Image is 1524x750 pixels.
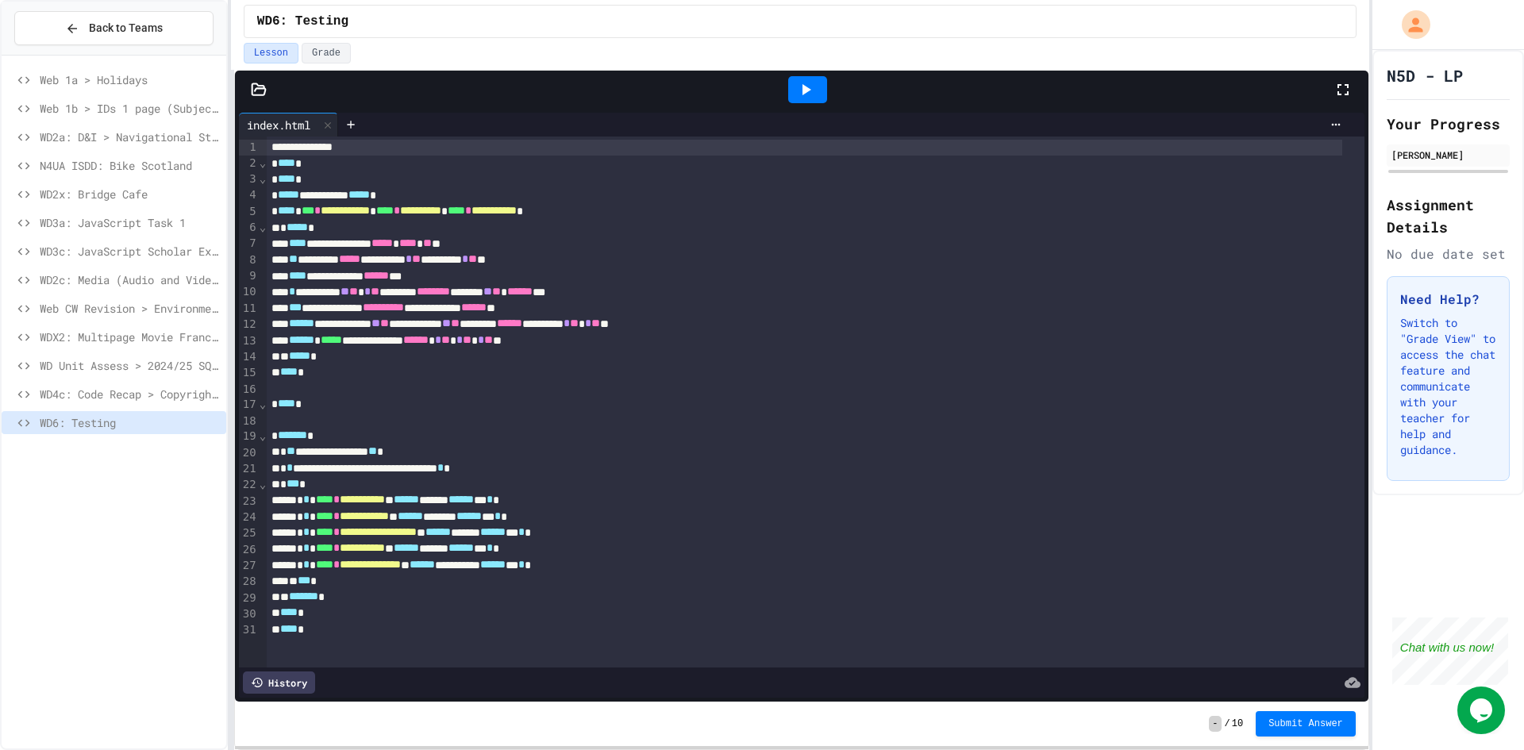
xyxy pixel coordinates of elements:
[1457,687,1508,734] iframe: chat widget
[259,398,267,410] span: Fold line
[40,329,220,345] span: WDX2: Multipage Movie Franchise
[239,397,259,413] div: 17
[239,252,259,268] div: 8
[259,221,267,233] span: Fold line
[239,333,259,349] div: 13
[1392,617,1508,685] iframe: chat widget
[239,477,259,493] div: 22
[239,542,259,558] div: 26
[239,413,259,429] div: 18
[239,510,259,525] div: 24
[259,429,267,442] span: Fold line
[239,461,259,477] div: 21
[239,317,259,333] div: 12
[1209,716,1221,732] span: -
[40,243,220,260] span: WD3c: JavaScript Scholar Example
[239,113,338,137] div: index.html
[40,271,220,288] span: WD2c: Media (Audio and Video)
[1400,290,1496,309] h3: Need Help?
[259,478,267,490] span: Fold line
[239,117,318,133] div: index.html
[1387,194,1510,238] h2: Assignment Details
[239,429,259,444] div: 19
[239,365,259,381] div: 15
[40,186,220,202] span: WD2x: Bridge Cafe
[40,386,220,402] span: WD4c: Code Recap > Copyright Designs & Patents Act
[1387,64,1463,87] h1: N5D - LP
[89,20,163,37] span: Back to Teams
[239,445,259,461] div: 20
[1387,244,1510,263] div: No due date set
[239,268,259,284] div: 9
[244,43,298,63] button: Lesson
[1268,717,1343,730] span: Submit Answer
[239,622,259,638] div: 31
[239,301,259,317] div: 11
[239,590,259,606] div: 29
[239,558,259,574] div: 27
[1256,711,1356,737] button: Submit Answer
[1232,717,1243,730] span: 10
[239,349,259,365] div: 14
[259,172,267,185] span: Fold line
[239,574,259,590] div: 28
[239,606,259,622] div: 30
[239,494,259,510] div: 23
[259,156,267,169] span: Fold line
[239,525,259,541] div: 25
[40,414,220,431] span: WD6: Testing
[40,357,220,374] span: WD Unit Assess > 2024/25 SQA Assignment
[239,187,259,203] div: 4
[40,157,220,174] span: N4UA ISDD: Bike Scotland
[239,382,259,398] div: 16
[1400,315,1496,458] p: Switch to "Grade View" to access the chat feature and communicate with your teacher for help and ...
[243,671,315,694] div: History
[14,11,214,45] button: Back to Teams
[239,204,259,220] div: 5
[239,236,259,252] div: 7
[239,140,259,156] div: 1
[1385,6,1434,43] div: My Account
[40,100,220,117] span: Web 1b > IDs 1 page (Subjects)
[302,43,351,63] button: Grade
[1225,717,1230,730] span: /
[40,129,220,145] span: WD2a: D&I > Navigational Structure & Wireframes
[239,156,259,171] div: 2
[40,300,220,317] span: Web CW Revision > Environmental Impact
[239,171,259,187] div: 3
[40,71,220,88] span: Web 1a > Holidays
[1387,113,1510,135] h2: Your Progress
[40,214,220,231] span: WD3a: JavaScript Task 1
[1391,148,1505,162] div: [PERSON_NAME]
[239,284,259,300] div: 10
[239,220,259,236] div: 6
[257,12,348,31] span: WD6: Testing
